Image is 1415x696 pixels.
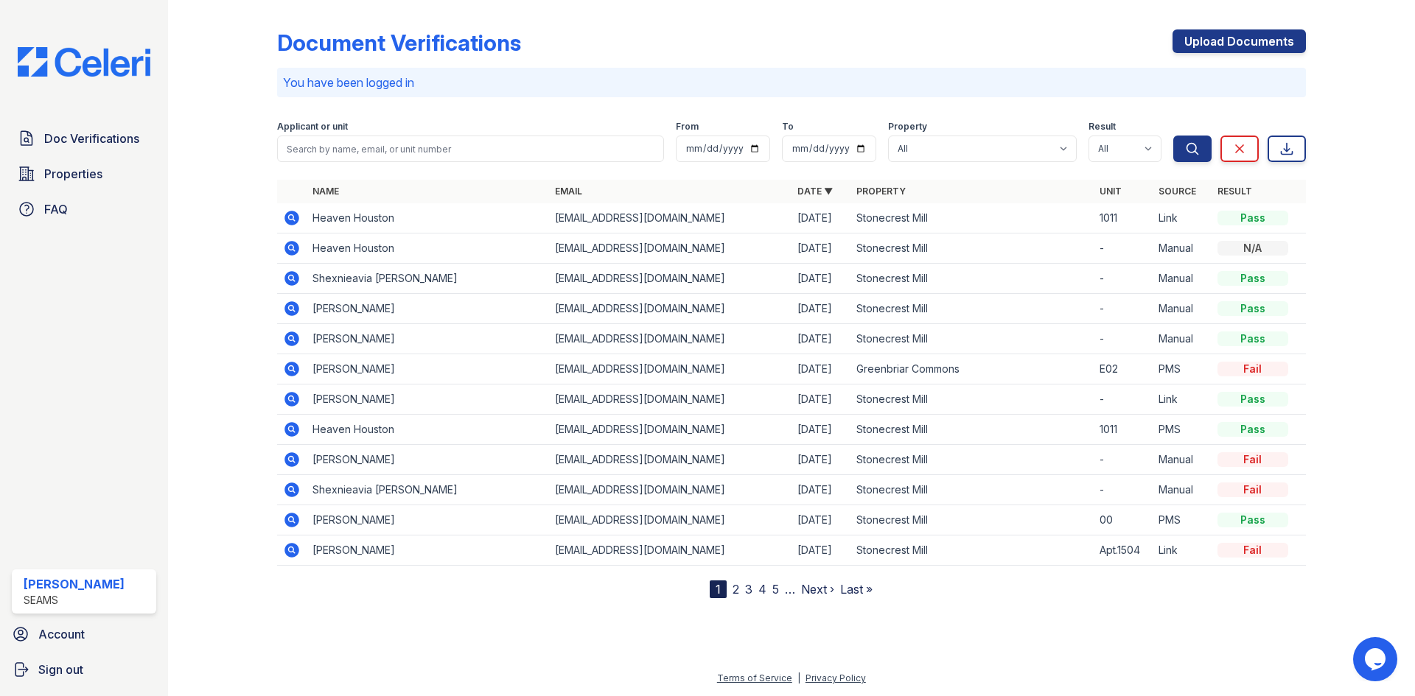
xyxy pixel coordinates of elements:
a: Property [856,186,906,197]
a: Unit [1100,186,1122,197]
td: Link [1153,535,1212,566]
td: - [1094,384,1153,415]
td: [DATE] [792,233,850,264]
a: 5 [772,582,779,597]
div: 1 [710,580,727,598]
div: Pass [1217,301,1288,316]
td: Manual [1153,294,1212,324]
td: - [1094,445,1153,475]
td: [PERSON_NAME] [307,535,549,566]
td: Manual [1153,324,1212,354]
td: Link [1153,203,1212,233]
td: Stonecrest Mill [850,324,1093,354]
div: SEAMS [24,593,125,608]
td: [DATE] [792,415,850,445]
p: You have been logged in [283,74,1300,91]
td: [DATE] [792,475,850,505]
label: Result [1089,121,1116,133]
td: [PERSON_NAME] [307,445,549,475]
a: Privacy Policy [806,672,866,683]
label: From [676,121,699,133]
a: Email [555,186,582,197]
div: Fail [1217,452,1288,467]
td: [EMAIL_ADDRESS][DOMAIN_NAME] [549,233,792,264]
td: PMS [1153,354,1212,384]
a: Doc Verifications [12,124,156,153]
td: [DATE] [792,203,850,233]
td: Stonecrest Mill [850,233,1093,264]
a: Result [1217,186,1252,197]
img: CE_Logo_Blue-a8612792a0a2168367f1c8372b55b34899dd931a85d93a1a3d3e32e68fde9ad4.png [6,47,162,77]
label: To [782,121,794,133]
a: 2 [733,582,739,597]
td: - [1094,294,1153,324]
a: Account [6,619,162,649]
td: [DATE] [792,384,850,415]
td: [PERSON_NAME] [307,354,549,384]
td: [DATE] [792,354,850,384]
iframe: chat widget [1353,637,1400,681]
td: [EMAIL_ADDRESS][DOMAIN_NAME] [549,415,792,445]
a: FAQ [12,194,156,224]
button: Sign out [6,655,162,684]
td: [EMAIL_ADDRESS][DOMAIN_NAME] [549,203,792,233]
td: 00 [1094,505,1153,535]
td: [EMAIL_ADDRESS][DOMAIN_NAME] [549,445,792,475]
td: [EMAIL_ADDRESS][DOMAIN_NAME] [549,535,792,566]
div: Pass [1217,211,1288,225]
td: 1011 [1094,415,1153,445]
td: [EMAIL_ADDRESS][DOMAIN_NAME] [549,294,792,324]
div: Pass [1217,422,1288,437]
div: Pass [1217,513,1288,527]
td: [EMAIL_ADDRESS][DOMAIN_NAME] [549,505,792,535]
td: Stonecrest Mill [850,294,1093,324]
td: Stonecrest Mill [850,505,1093,535]
label: Property [888,121,927,133]
td: Apt.1504 [1094,535,1153,566]
a: Next › [801,582,834,597]
div: Document Verifications [277,29,521,56]
td: [EMAIL_ADDRESS][DOMAIN_NAME] [549,264,792,294]
a: Terms of Service [717,672,792,683]
td: Manual [1153,233,1212,264]
td: PMS [1153,505,1212,535]
div: Pass [1217,331,1288,346]
td: [DATE] [792,264,850,294]
td: - [1094,233,1153,264]
td: [DATE] [792,294,850,324]
td: Heaven Houston [307,203,549,233]
input: Search by name, email, or unit number [277,136,664,162]
td: [PERSON_NAME] [307,324,549,354]
a: Date ▼ [797,186,833,197]
td: Stonecrest Mill [850,384,1093,415]
td: [PERSON_NAME] [307,505,549,535]
td: [DATE] [792,324,850,354]
td: Heaven Houston [307,233,549,264]
td: [EMAIL_ADDRESS][DOMAIN_NAME] [549,354,792,384]
span: Properties [44,165,102,183]
div: [PERSON_NAME] [24,575,125,593]
td: Stonecrest Mill [850,475,1093,505]
td: [EMAIL_ADDRESS][DOMAIN_NAME] [549,475,792,505]
td: [DATE] [792,505,850,535]
td: [PERSON_NAME] [307,294,549,324]
a: Source [1159,186,1196,197]
td: Greenbriar Commons [850,354,1093,384]
td: [DATE] [792,535,850,566]
div: Fail [1217,543,1288,558]
span: Doc Verifications [44,130,139,147]
a: Upload Documents [1173,29,1306,53]
a: Name [312,186,339,197]
td: Stonecrest Mill [850,203,1093,233]
td: PMS [1153,415,1212,445]
td: [DATE] [792,445,850,475]
span: Sign out [38,661,83,678]
td: Heaven Houston [307,415,549,445]
a: 4 [758,582,766,597]
a: Last » [840,582,873,597]
a: 3 [745,582,752,597]
span: … [785,580,795,598]
div: | [797,672,800,683]
td: Stonecrest Mill [850,264,1093,294]
td: Stonecrest Mill [850,445,1093,475]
